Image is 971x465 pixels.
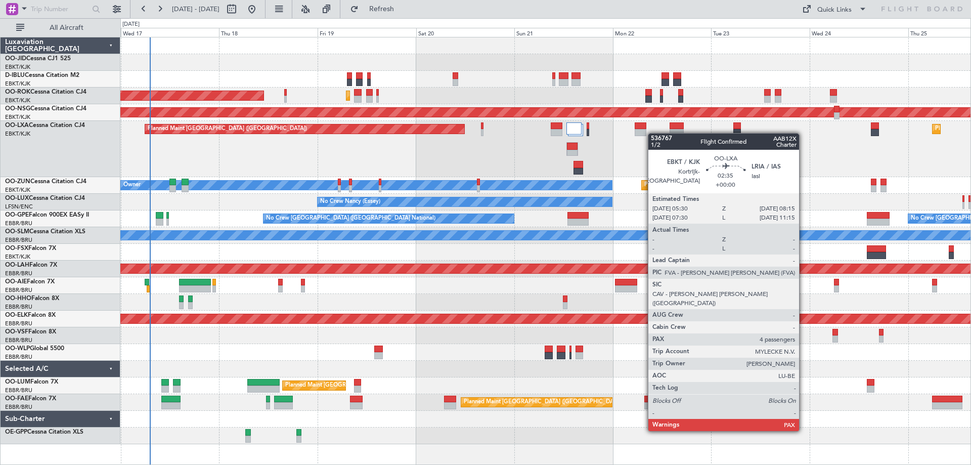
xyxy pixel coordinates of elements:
[361,6,403,13] span: Refresh
[5,253,30,261] a: EBKT/KJK
[5,195,85,201] a: OO-LUXCessna Citation CJ4
[5,336,32,344] a: EBBR/BRU
[5,130,30,138] a: EBKT/KJK
[26,24,107,31] span: All Aircraft
[5,279,55,285] a: OO-AIEFalcon 7X
[5,113,30,121] a: EBKT/KJK
[5,122,85,129] a: OO-LXACessna Citation CJ4
[5,353,32,361] a: EBBR/BRU
[121,28,219,37] div: Wed 17
[5,329,56,335] a: OO-VSFFalcon 8X
[5,245,28,251] span: OO-FSX
[5,72,25,78] span: D-IBLU
[5,245,56,251] a: OO-FSXFalcon 7X
[5,279,27,285] span: OO-AIE
[5,320,32,327] a: EBBR/BRU
[5,89,86,95] a: OO-ROKCessna Citation CJ4
[5,106,30,112] span: OO-NSG
[5,179,30,185] span: OO-ZUN
[11,20,110,36] button: All Aircraft
[5,429,83,435] a: OE-GPPCessna Citation XLS
[320,194,380,209] div: No Crew Nancy (Essey)
[5,203,33,210] a: LFSN/ENC
[5,72,79,78] a: D-IBLUCessna Citation M2
[464,395,647,410] div: Planned Maint [GEOGRAPHIC_DATA] ([GEOGRAPHIC_DATA] National)
[5,387,32,394] a: EBBR/BRU
[810,28,908,37] div: Wed 24
[613,28,712,37] div: Mon 22
[5,212,29,218] span: OO-GPE
[5,270,32,277] a: EBBR/BRU
[711,28,810,37] div: Tue 23
[5,89,30,95] span: OO-ROK
[148,121,307,137] div: Planned Maint [GEOGRAPHIC_DATA] ([GEOGRAPHIC_DATA])
[5,312,56,318] a: OO-ELKFalcon 8X
[172,5,219,14] span: [DATE] - [DATE]
[31,2,89,17] input: Trip Number
[5,295,59,302] a: OO-HHOFalcon 8X
[123,178,141,193] div: Owner
[416,28,515,37] div: Sat 20
[5,312,28,318] span: OO-ELK
[5,262,29,268] span: OO-LAH
[5,329,28,335] span: OO-VSF
[5,429,27,435] span: OE-GPP
[5,286,32,294] a: EBBR/BRU
[5,396,28,402] span: OO-FAE
[5,80,30,88] a: EBKT/KJK
[285,378,468,393] div: Planned Maint [GEOGRAPHIC_DATA] ([GEOGRAPHIC_DATA] National)
[5,56,71,62] a: OO-JIDCessna CJ1 525
[5,97,30,104] a: EBKT/KJK
[514,28,613,37] div: Sun 21
[5,346,64,352] a: OO-WLPGlobal 5500
[5,236,32,244] a: EBBR/BRU
[797,1,872,17] button: Quick Links
[345,1,406,17] button: Refresh
[5,379,58,385] a: OO-LUMFalcon 7X
[817,5,852,15] div: Quick Links
[318,28,416,37] div: Fri 19
[122,20,140,29] div: [DATE]
[266,211,435,226] div: No Crew [GEOGRAPHIC_DATA] ([GEOGRAPHIC_DATA] National)
[5,63,30,71] a: EBKT/KJK
[5,379,30,385] span: OO-LUM
[5,262,57,268] a: OO-LAHFalcon 7X
[5,396,56,402] a: OO-FAEFalcon 7X
[5,122,29,129] span: OO-LXA
[5,56,26,62] span: OO-JID
[5,212,89,218] a: OO-GPEFalcon 900EX EASy II
[5,179,86,185] a: OO-ZUNCessna Citation CJ4
[219,28,318,37] div: Thu 18
[5,295,31,302] span: OO-HHO
[5,106,86,112] a: OO-NSGCessna Citation CJ4
[5,346,30,352] span: OO-WLP
[5,195,29,201] span: OO-LUX
[5,303,32,311] a: EBBR/BRU
[349,88,467,103] div: Planned Maint Kortrijk-[GEOGRAPHIC_DATA]
[5,229,29,235] span: OO-SLM
[5,186,30,194] a: EBKT/KJK
[5,220,32,227] a: EBBR/BRU
[5,403,32,411] a: EBBR/BRU
[5,229,85,235] a: OO-SLMCessna Citation XLS
[644,178,762,193] div: Planned Maint Kortrijk-[GEOGRAPHIC_DATA]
